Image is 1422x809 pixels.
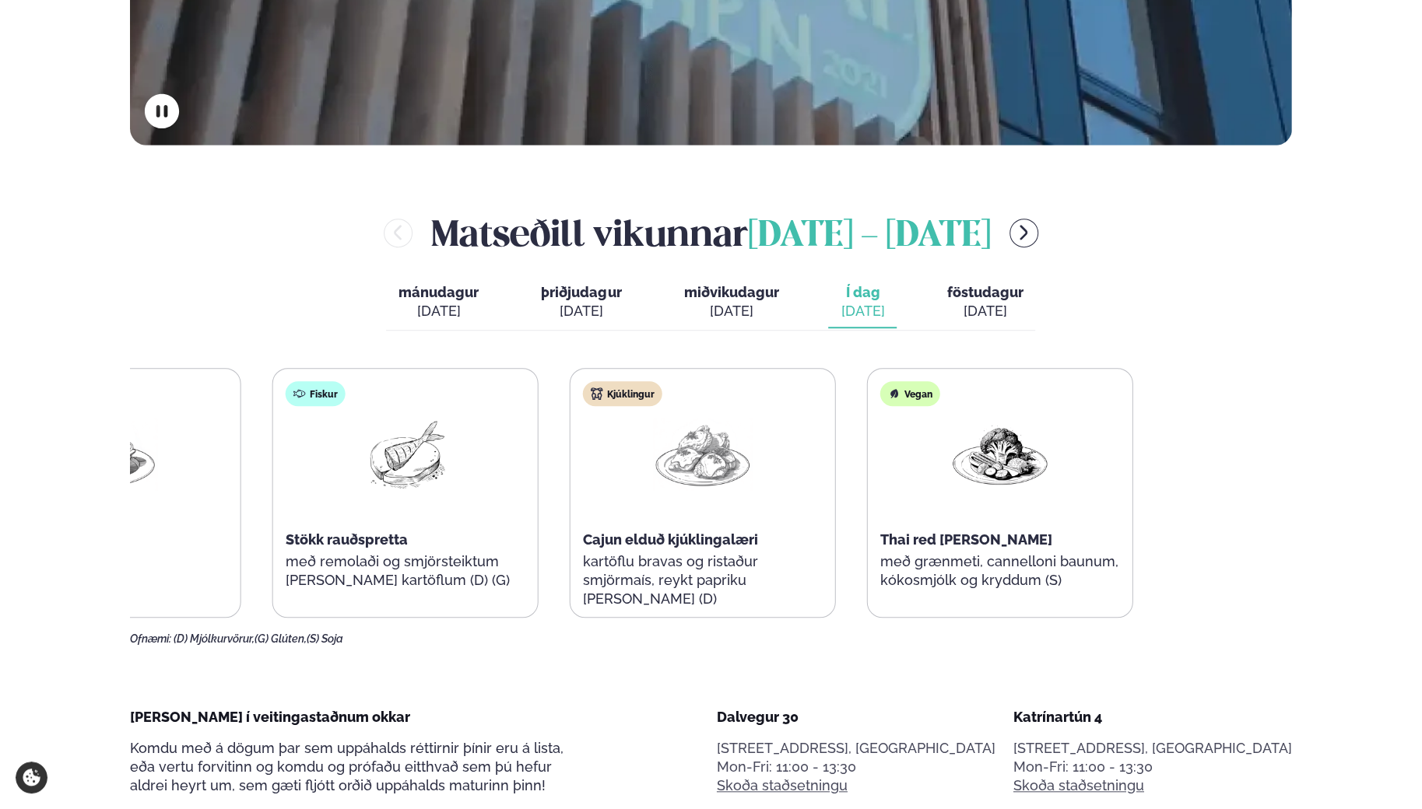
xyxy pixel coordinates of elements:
[880,552,1120,590] p: með grænmeti, cannelloni baunum, kókosmjólk og kryddum (S)
[307,632,343,645] span: (S) Soja
[255,632,307,645] span: (G) Glúten,
[683,284,778,300] span: miðvikudagur
[16,762,47,793] a: Cookie settings
[286,531,408,548] span: Stökk rauðspretta
[541,302,621,320] div: [DATE]
[653,419,753,491] img: Chicken-thighs.png
[717,758,995,776] div: Mon-Fri: 11:00 - 13:30
[58,419,158,491] img: Soup.png
[683,302,778,320] div: [DATE]
[130,740,564,793] span: Komdu með á dögum þar sem uppáhalds réttirnir þínir eru á lista, eða vertu forvitinn og komdu og ...
[293,387,306,400] img: fish.svg
[130,709,410,725] span: [PERSON_NAME] í veitingastaðnum okkar
[174,632,255,645] span: (D) Mjólkurvörur,
[286,381,346,406] div: Fiskur
[950,419,1050,491] img: Vegan.png
[946,284,1023,300] span: föstudagur
[591,387,603,400] img: chicken.svg
[1009,219,1038,247] button: menu-btn-right
[386,277,491,328] button: mánudagur [DATE]
[1013,708,1292,727] div: Katrínartún 4
[828,277,897,328] button: Í dag [DATE]
[399,284,479,300] span: mánudagur
[528,277,634,328] button: þriðjudagur [DATE]
[946,302,1023,320] div: [DATE]
[934,277,1035,328] button: föstudagur [DATE]
[1013,758,1292,776] div: Mon-Fri: 11:00 - 13:30
[1013,739,1292,758] p: [STREET_ADDRESS], [GEOGRAPHIC_DATA]
[583,552,823,608] p: kartöflu bravas og ristaður smjörmaís, reykt papriku [PERSON_NAME] (D)
[130,632,171,645] span: Ofnæmi:
[888,387,901,400] img: Vegan.svg
[399,302,479,320] div: [DATE]
[671,277,791,328] button: miðvikudagur [DATE]
[880,381,940,406] div: Vegan
[841,283,884,302] span: Í dag
[356,419,455,491] img: Fish.png
[880,531,1052,548] span: Thai red [PERSON_NAME]
[1013,776,1144,795] a: Skoða staðsetningu
[541,284,621,300] span: þriðjudagur
[286,552,525,590] p: með remolaði og smjörsteiktum [PERSON_NAME] kartöflum (D) (G)
[583,531,758,548] span: Cajun elduð kjúklingalæri
[841,302,884,320] div: [DATE]
[748,219,991,254] span: [DATE] - [DATE]
[717,708,995,727] div: Dalvegur 30
[717,739,995,758] p: [STREET_ADDRESS], [GEOGRAPHIC_DATA]
[384,219,413,247] button: menu-btn-left
[717,776,848,795] a: Skoða staðsetningu
[431,208,991,258] h2: Matseðill vikunnar
[583,381,662,406] div: Kjúklingur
